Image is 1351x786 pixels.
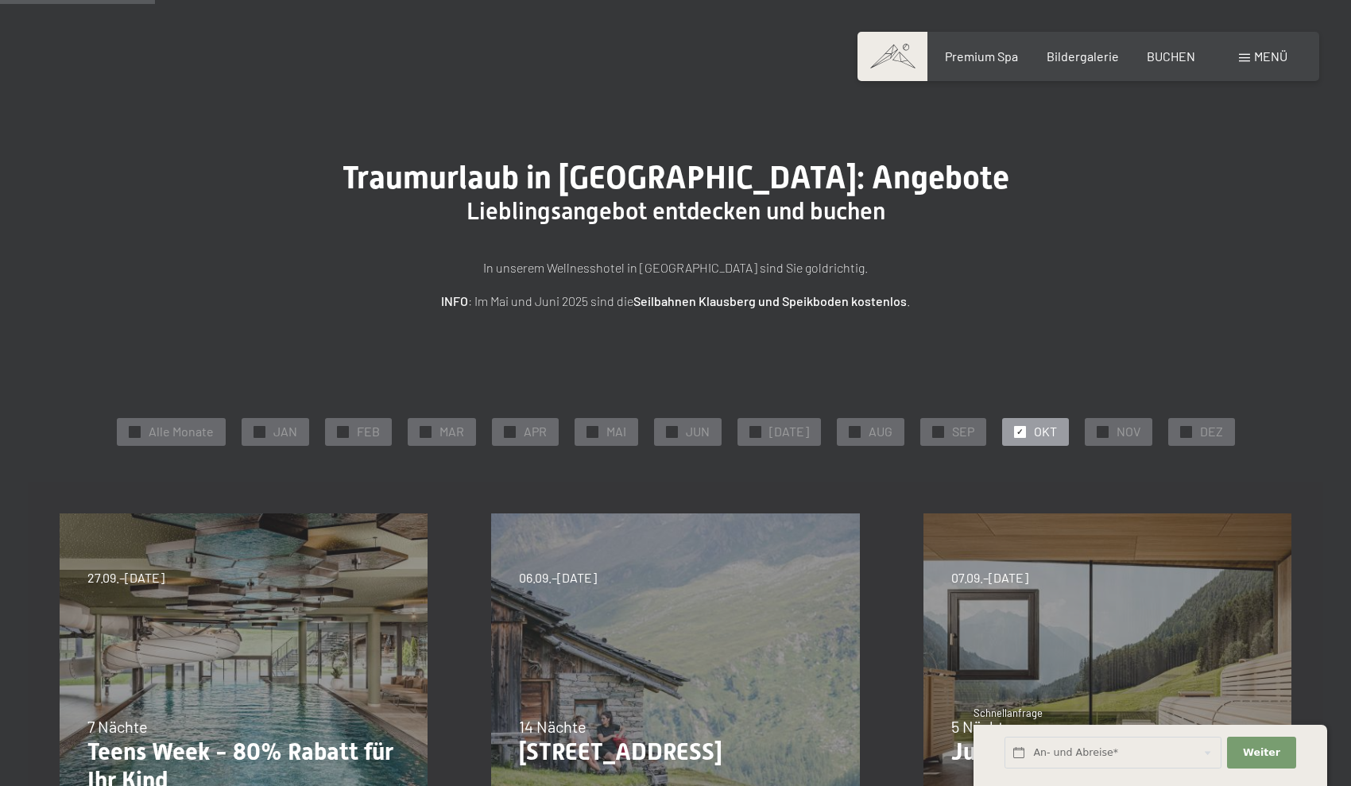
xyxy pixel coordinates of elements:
[951,569,1028,587] span: 07.09.–[DATE]
[278,257,1073,278] p: In unserem Wellnesshotel in [GEOGRAPHIC_DATA] sind Sie goldrichtig.
[1227,737,1295,769] button: Weiter
[339,426,346,437] span: ✓
[1099,426,1105,437] span: ✓
[357,423,380,440] span: FEB
[769,423,809,440] span: [DATE]
[519,717,586,736] span: 14 Nächte
[589,426,595,437] span: ✓
[1243,745,1280,760] span: Weiter
[686,423,710,440] span: JUN
[951,738,1264,766] p: Just Relax // 5=4
[519,569,597,587] span: 06.09.–[DATE]
[952,423,974,440] span: SEP
[935,426,941,437] span: ✓
[869,423,892,440] span: AUG
[1183,426,1189,437] span: ✓
[1147,48,1195,64] a: BUCHEN
[606,423,626,440] span: MAI
[851,426,857,437] span: ✓
[131,426,137,437] span: ✓
[278,291,1073,312] p: : Im Mai und Juni 2025 sind die .
[1016,426,1023,437] span: ✓
[1034,423,1057,440] span: OKT
[633,293,907,308] strong: Seilbahnen Klausberg und Speikboden kostenlos
[439,423,464,440] span: MAR
[951,717,1012,736] span: 5 Nächte
[87,569,165,587] span: 27.09.–[DATE]
[256,426,262,437] span: ✓
[668,426,675,437] span: ✓
[1200,423,1223,440] span: DEZ
[524,423,547,440] span: APR
[466,197,885,225] span: Lieblingsangebot entdecken und buchen
[149,423,214,440] span: Alle Monate
[1117,423,1140,440] span: NOV
[1047,48,1119,64] a: Bildergalerie
[519,738,831,766] p: [STREET_ADDRESS]
[441,293,468,308] strong: INFO
[422,426,428,437] span: ✓
[273,423,297,440] span: JAN
[945,48,1018,64] a: Premium Spa
[752,426,758,437] span: ✓
[1254,48,1287,64] span: Menü
[87,717,148,736] span: 7 Nächte
[974,707,1043,719] span: Schnellanfrage
[506,426,513,437] span: ✓
[343,159,1009,196] span: Traumurlaub in [GEOGRAPHIC_DATA]: Angebote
